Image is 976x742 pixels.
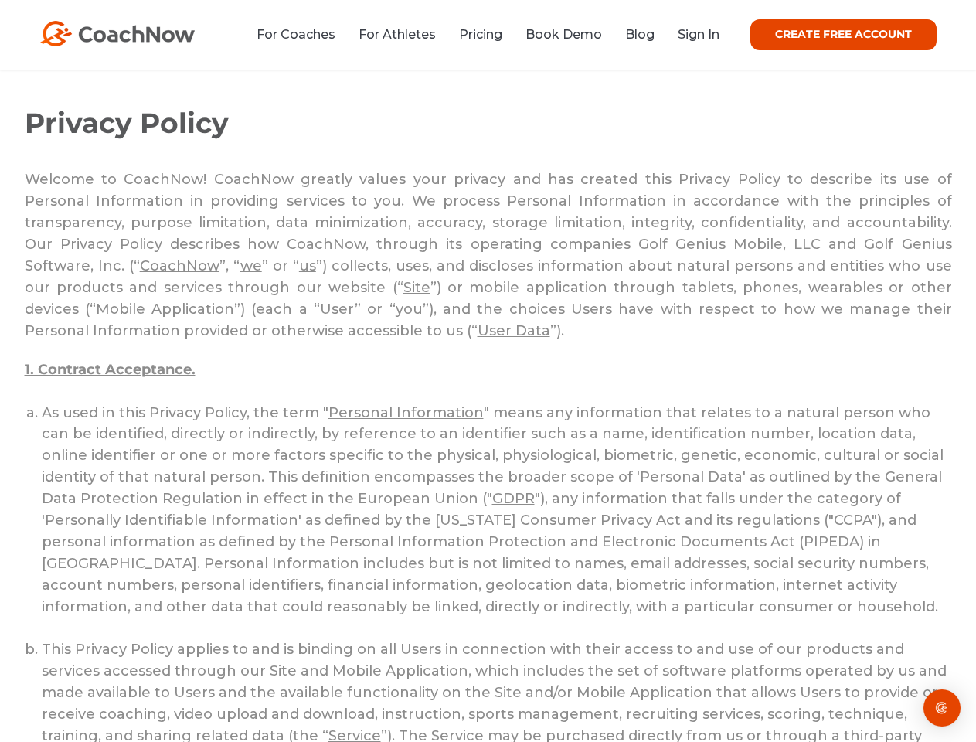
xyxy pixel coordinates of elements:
[478,322,550,339] span: User Data
[678,27,719,42] a: Sign In
[257,27,335,42] a: For Coaches
[625,27,655,42] a: Blog
[25,361,196,378] span: 1. Contract Acceptance.
[834,512,872,529] span: CCPA
[299,257,316,274] span: us
[492,490,535,507] span: GDPR
[403,279,430,296] span: Site
[750,19,937,50] a: CREATE FREE ACCOUNT
[459,27,502,42] a: Pricing
[923,689,961,727] div: Open Intercom Messenger
[140,257,219,274] span: CoachNow
[25,169,952,342] p: Welcome to CoachNow! CoachNow greatly values your privacy and has created this Privacy Policy to ...
[525,27,602,42] a: Book Demo
[96,301,234,318] span: Mobile Application
[328,404,484,421] span: Personal Information
[359,27,436,42] a: For Athletes
[240,257,262,274] span: we
[396,301,423,318] span: you
[320,301,355,318] span: User
[40,21,195,46] img: CoachNow Logo
[42,403,952,640] li: As used in this Privacy Policy, the term " " means any information that relates to a natural pers...
[25,106,952,140] h1: Privacy Policy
